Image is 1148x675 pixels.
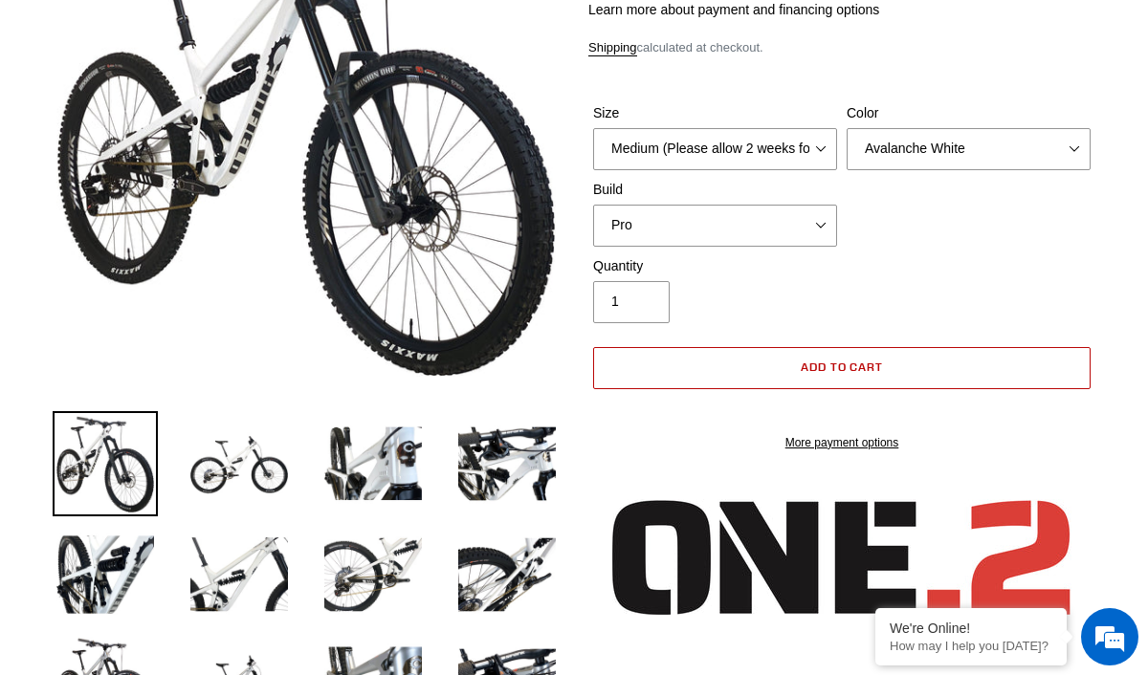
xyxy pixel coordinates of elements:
[588,38,1095,57] div: calculated at checkout.
[593,434,1091,451] a: More payment options
[593,347,1091,389] button: Add to cart
[588,2,879,17] a: Learn more about payment and financing options
[801,359,884,374] span: Add to cart
[187,522,292,627] img: Load image into Gallery viewer, ONE.2 Super Enduro - Complete Bike
[320,411,426,516] img: Load image into Gallery viewer, ONE.2 Super Enduro - Complete Bike
[890,621,1052,636] div: We're Online!
[890,639,1052,653] p: How may I help you today?
[53,411,158,516] img: Load image into Gallery viewer, ONE.2 Super Enduro - Complete Bike
[593,103,837,123] label: Size
[593,256,837,276] label: Quantity
[53,522,158,627] img: Load image into Gallery viewer, ONE.2 Super Enduro - Complete Bike
[454,522,560,627] img: Load image into Gallery viewer, ONE.2 Super Enduro - Complete Bike
[187,411,292,516] img: Load image into Gallery viewer, ONE.2 Super Enduro - Complete Bike
[454,411,560,516] img: Load image into Gallery viewer, ONE.2 Super Enduro - Complete Bike
[847,103,1091,123] label: Color
[593,180,837,200] label: Build
[320,522,426,627] img: Load image into Gallery viewer, ONE.2 Super Enduro - Complete Bike
[588,40,637,56] a: Shipping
